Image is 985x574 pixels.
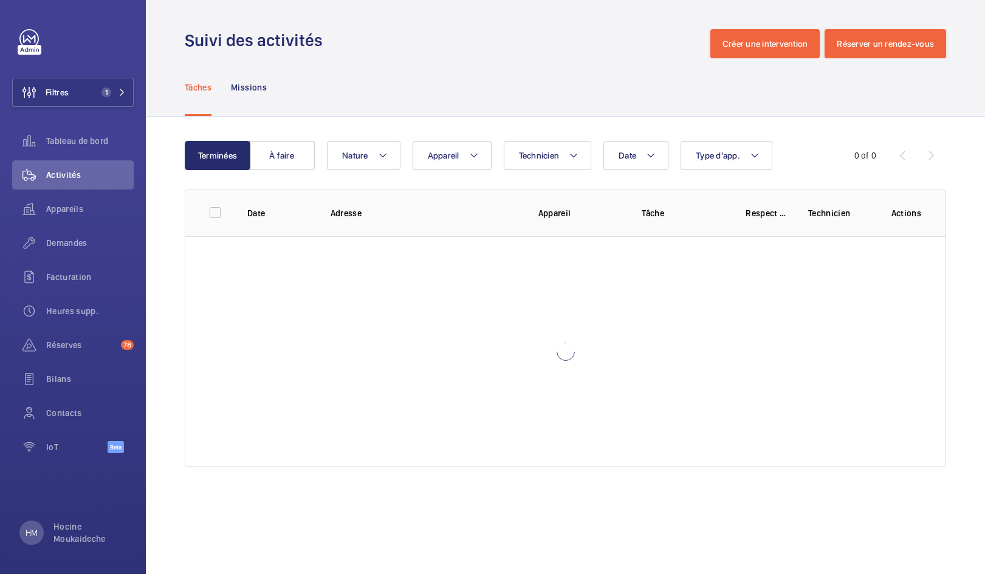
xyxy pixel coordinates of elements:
span: Heures supp. [46,305,134,317]
button: Appareil [413,141,492,170]
button: Date [603,141,668,170]
button: Créer une intervention [710,29,820,58]
span: Date [619,151,636,160]
span: Activités [46,169,134,181]
h1: Suivi des activités [185,29,330,52]
button: Nature [327,141,400,170]
span: Réserves [46,339,116,351]
span: Technicien [519,151,560,160]
p: Hocine Moukaideche [53,521,126,545]
span: Appareil [428,151,459,160]
div: 0 of 0 [854,149,876,162]
p: Tâches [185,81,211,94]
p: Appareil [538,207,623,219]
span: Tableau de bord [46,135,134,147]
span: IoT [46,441,108,453]
span: Beta [108,441,124,453]
span: Nature [342,151,368,160]
span: Appareils [46,203,134,215]
button: Réserver un rendez-vous [825,29,946,58]
button: À faire [249,141,315,170]
span: 78 [121,340,134,350]
button: Terminées [185,141,250,170]
span: Bilans [46,373,134,385]
span: Type d'app. [696,151,740,160]
p: Respect délai [746,207,789,219]
span: Filtres [46,86,69,98]
button: Type d'app. [681,141,772,170]
span: Facturation [46,271,134,283]
p: Tâche [642,207,726,219]
p: HM [26,527,38,539]
button: Technicien [504,141,592,170]
p: Technicien [808,207,872,219]
span: 1 [101,87,111,97]
span: Contacts [46,407,134,419]
p: Adresse [331,207,519,219]
span: Demandes [46,237,134,249]
p: Missions [231,81,267,94]
p: Actions [891,207,921,219]
button: Filtres1 [12,78,134,107]
p: Date [247,207,311,219]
